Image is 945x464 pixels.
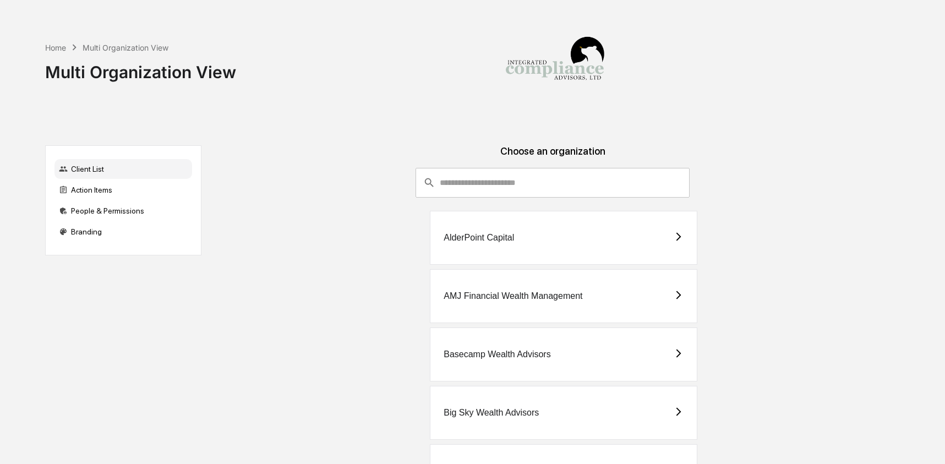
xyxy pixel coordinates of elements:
[444,350,550,359] div: Basecamp Wealth Advisors
[54,159,192,179] div: Client List
[83,43,168,52] div: Multi Organization View
[500,9,610,119] img: Integrated Compliance Advisors
[54,222,192,242] div: Branding
[54,201,192,221] div: People & Permissions
[444,291,582,301] div: AMJ Financial Wealth Management
[444,233,514,243] div: AlderPoint Capital
[54,180,192,200] div: Action Items
[45,43,66,52] div: Home
[45,53,236,82] div: Multi Organization View
[444,408,539,418] div: Big Sky Wealth Advisors
[210,145,895,168] div: Choose an organization
[416,168,690,198] div: consultant-dashboard__filter-organizations-search-bar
